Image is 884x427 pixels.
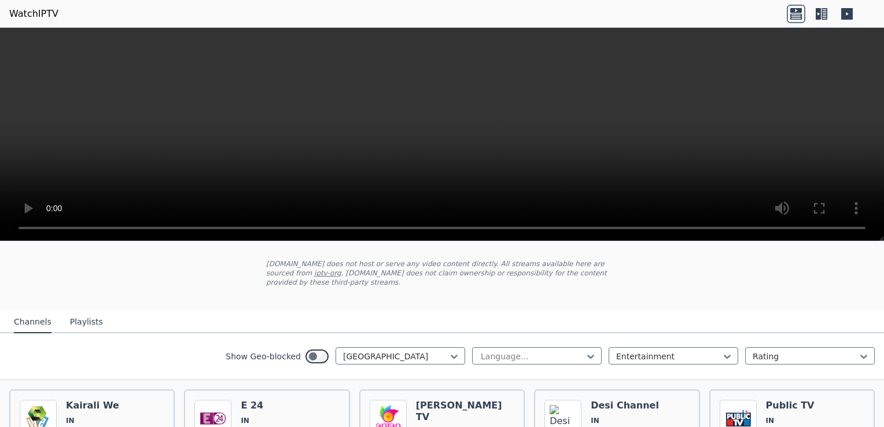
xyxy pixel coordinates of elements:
[14,311,51,333] button: Channels
[591,400,659,411] h6: Desi Channel
[314,269,341,277] a: iptv-org
[241,416,249,425] span: IN
[9,7,58,21] a: WatchIPTV
[66,400,119,411] h6: Kairali We
[766,416,775,425] span: IN
[416,400,514,423] h6: [PERSON_NAME] TV
[766,400,817,411] h6: Public TV
[591,416,599,425] span: IN
[241,400,292,411] h6: E 24
[70,311,103,333] button: Playlists
[66,416,75,425] span: IN
[226,351,301,362] label: Show Geo-blocked
[266,259,618,287] p: [DOMAIN_NAME] does not host or serve any video content directly. All streams available here are s...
